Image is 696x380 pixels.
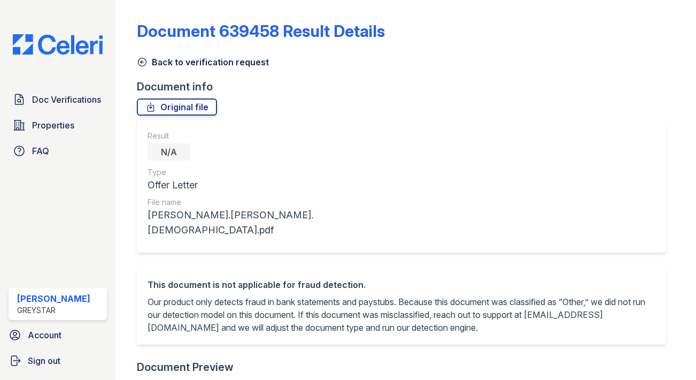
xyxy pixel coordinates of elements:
[9,115,107,136] a: Properties
[137,98,217,116] a: Original file
[137,360,234,375] div: Document Preview
[137,21,385,41] a: Document 639458 Result Details
[148,295,655,334] p: Our product only detects fraud in bank statements and paystubs. Because this document was classif...
[32,119,74,132] span: Properties
[148,197,421,208] div: File name
[28,329,61,341] span: Account
[4,34,111,55] img: CE_Logo_Blue-a8612792a0a2168367f1c8372b55b34899dd931a85d93a1a3d3e32e68fde9ad4.png
[148,208,421,238] div: [PERSON_NAME].[PERSON_NAME].[DEMOGRAPHIC_DATA].pdf
[148,178,421,193] div: Offer Letter
[148,131,421,141] div: Result
[148,143,190,161] div: N/A
[137,56,269,69] a: Back to verification request
[17,292,90,305] div: [PERSON_NAME]
[17,305,90,316] div: Greystar
[28,354,60,367] span: Sign out
[32,93,101,106] span: Doc Verifications
[4,324,111,346] a: Account
[9,140,107,162] a: FAQ
[32,145,49,157] span: FAQ
[4,350,111,371] a: Sign out
[137,79,675,94] div: Document info
[148,167,421,178] div: Type
[9,89,107,110] a: Doc Verifications
[148,278,655,291] div: This document is not applicable for fraud detection.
